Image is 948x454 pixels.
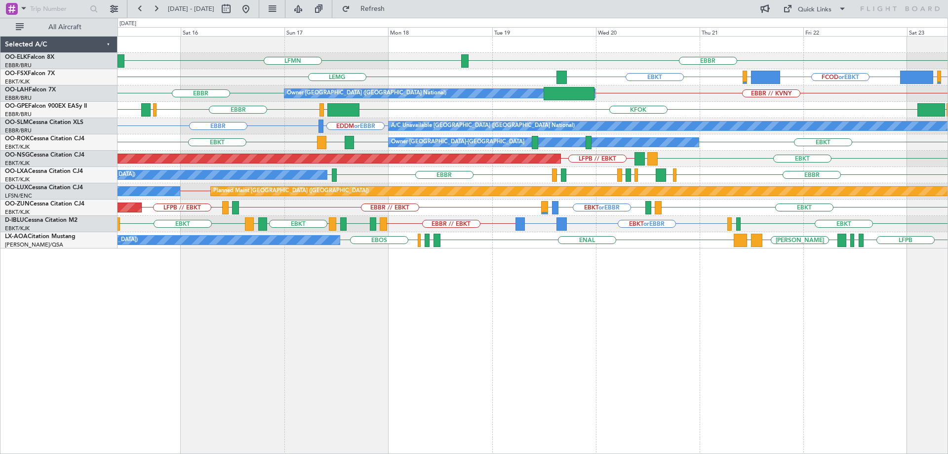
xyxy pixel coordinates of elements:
span: OO-NSG [5,152,30,158]
div: Sun 17 [284,27,388,36]
a: OO-LXACessna Citation CJ4 [5,168,83,174]
a: EBKT/KJK [5,143,30,151]
span: OO-SLM [5,120,29,125]
button: All Aircraft [11,19,107,35]
button: Quick Links [778,1,851,17]
a: EBKT/KJK [5,78,30,85]
div: Quick Links [798,5,831,15]
a: EBBR/BRU [5,62,32,69]
div: [DATE] [119,20,136,28]
div: Owner [GEOGRAPHIC_DATA] ([GEOGRAPHIC_DATA] National) [287,86,446,101]
div: Mon 18 [388,27,492,36]
span: Refresh [352,5,394,12]
a: OO-NSGCessna Citation CJ4 [5,152,84,158]
a: OO-ZUNCessna Citation CJ4 [5,201,84,207]
a: OO-ELKFalcon 8X [5,54,54,60]
div: Wed 20 [596,27,700,36]
input: Trip Number [30,1,87,16]
span: All Aircraft [26,24,104,31]
a: EBKT/KJK [5,176,30,183]
a: EBBR/BRU [5,111,32,118]
a: LX-AOACitation Mustang [5,234,76,240]
span: OO-GPE [5,103,28,109]
button: Refresh [337,1,396,17]
a: EBKT/KJK [5,160,30,167]
a: EBBR/BRU [5,94,32,102]
a: [PERSON_NAME]/QSA [5,241,63,248]
span: OO-FSX [5,71,28,77]
div: Thu 21 [700,27,803,36]
div: A/C Unavailable [GEOGRAPHIC_DATA] ([GEOGRAPHIC_DATA] National) [391,119,575,133]
a: OO-LUXCessna Citation CJ4 [5,185,83,191]
span: D-IBLU [5,217,24,223]
span: OO-LUX [5,185,28,191]
a: LFSN/ENC [5,192,32,200]
a: OO-SLMCessna Citation XLS [5,120,83,125]
div: Planned Maint [GEOGRAPHIC_DATA] ([GEOGRAPHIC_DATA]) [213,184,369,199]
div: Sat 16 [181,27,284,36]
div: Fri 15 [77,27,181,36]
a: EBKT/KJK [5,208,30,216]
a: EBBR/BRU [5,127,32,134]
span: OO-LXA [5,168,28,174]
a: OO-LAHFalcon 7X [5,87,56,93]
a: D-IBLUCessna Citation M2 [5,217,78,223]
span: OO-ROK [5,136,30,142]
div: Tue 19 [492,27,596,36]
div: Owner [GEOGRAPHIC_DATA]-[GEOGRAPHIC_DATA] [391,135,524,150]
span: LX-AOA [5,234,28,240]
div: Fri 22 [803,27,907,36]
span: OO-ELK [5,54,27,60]
span: [DATE] - [DATE] [168,4,214,13]
a: OO-FSXFalcon 7X [5,71,55,77]
a: OO-ROKCessna Citation CJ4 [5,136,84,142]
span: OO-LAH [5,87,29,93]
span: OO-ZUN [5,201,30,207]
a: OO-GPEFalcon 900EX EASy II [5,103,87,109]
a: EBKT/KJK [5,225,30,232]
